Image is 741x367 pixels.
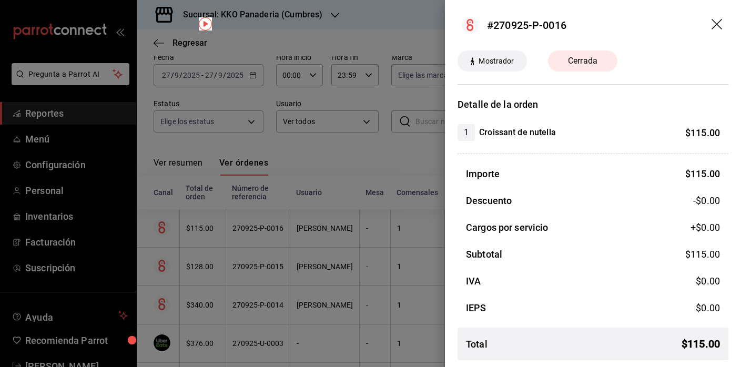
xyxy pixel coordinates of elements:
[685,127,720,138] span: $ 115.00
[466,247,502,261] h3: Subtotal
[696,302,720,313] span: $ 0.00
[466,220,549,235] h3: Cargos por servicio
[466,274,481,288] h3: IVA
[199,17,212,30] img: Tooltip marker
[479,126,556,139] h4: Croissant de nutella
[682,336,720,352] span: $ 115.00
[712,19,724,32] button: drag
[466,337,488,351] h3: Total
[562,55,604,67] span: Cerrada
[696,276,720,287] span: $ 0.00
[466,167,500,181] h3: Importe
[487,17,566,33] div: #270925-P-0016
[458,97,728,111] h3: Detalle de la orden
[466,301,486,315] h3: IEPS
[685,249,720,260] span: $ 115.00
[466,193,512,208] h3: Descuento
[474,56,518,67] span: Mostrador
[685,168,720,179] span: $ 115.00
[458,126,475,139] span: 1
[693,193,720,208] span: -$0.00
[691,220,720,235] span: +$ 0.00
